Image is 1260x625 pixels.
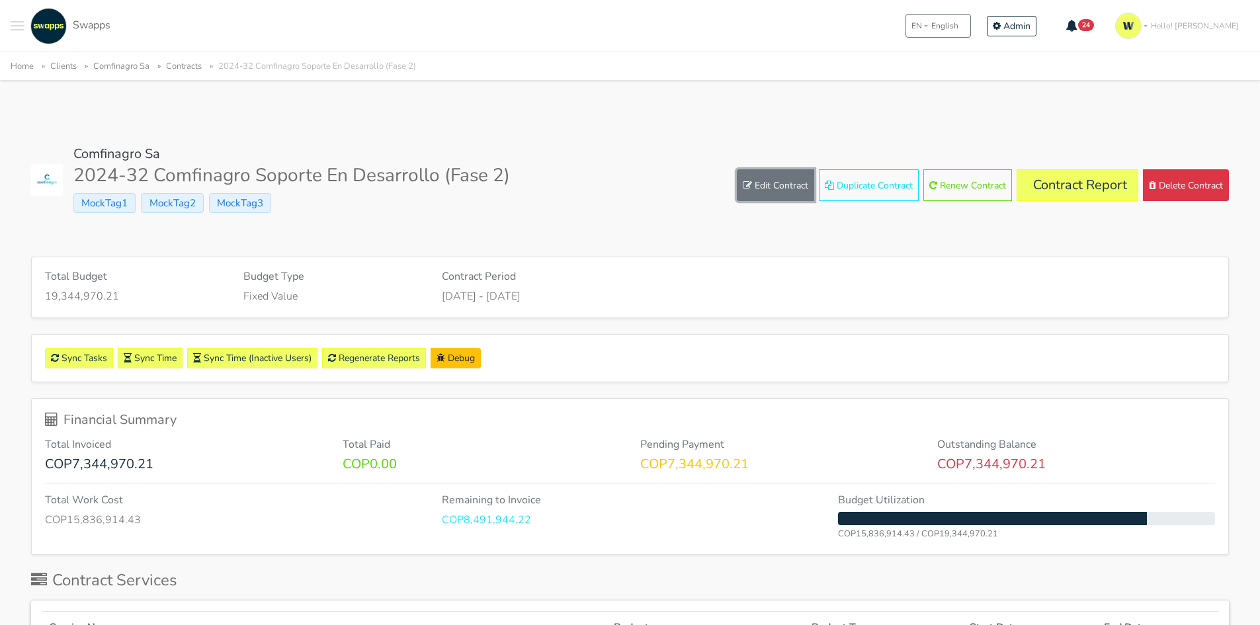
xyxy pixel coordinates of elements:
[166,60,202,72] a: Contracts
[737,169,814,201] a: Edit Contract
[905,14,971,38] button: ENEnglish
[73,165,510,187] h1: 2024-32 Comfinagro Soporte En Desarrollo (Fase 2)
[1078,19,1095,31] span: 24
[141,193,203,213] span: MockTag2
[937,438,1215,451] h6: Outstanding Balance
[640,456,918,472] p: COP7,344,970.21
[45,271,224,283] h6: Total Budget
[1151,20,1239,32] span: Hello! [PERSON_NAME]
[93,60,149,72] a: Comfinagro Sa
[209,193,271,213] span: MockTag3
[45,348,113,368] a: Sync Tasks
[204,59,416,74] li: 2024-32 Comfinagro Soporte En Desarrollo (Fase 2)
[322,348,426,368] a: Regenerate Reports
[442,271,819,283] h6: Contract Period
[931,20,958,32] span: English
[1017,169,1138,201] a: Contract Report
[27,8,110,44] a: Swapps
[45,494,422,507] h6: Total Work Cost
[1003,20,1030,32] span: Admin
[45,512,422,528] p: COP15,836,914.43
[243,271,422,283] h6: Budget Type
[442,512,819,528] p: COP8,491,944.22
[73,145,160,163] a: Comfinagro Sa
[45,288,224,304] p: 19,344,970.21
[11,8,24,44] button: Toggle navigation menu
[838,528,998,540] small: COP15,836,914.43 / COP19,344,970.21
[73,18,110,32] span: Swapps
[31,164,63,196] img: Comfinagro Sa
[640,438,918,451] h6: Pending Payment
[45,438,323,451] h6: Total Invoiced
[819,169,919,201] button: Duplicate Contract
[50,60,77,72] a: Clients
[1110,7,1249,44] a: Hello! [PERSON_NAME]
[30,8,67,44] img: swapps-linkedin-v2.jpg
[1143,169,1229,201] button: Delete Contract
[1115,13,1142,39] img: isotipo-3-3e143c57.png
[45,456,323,472] p: COP7,344,970.21
[987,16,1036,36] a: Admin
[1058,15,1103,37] button: 24
[187,348,317,368] button: Sync Time (Inactive Users)
[343,456,620,472] p: COP0.00
[442,494,819,507] h6: Remaining to Invoice
[11,60,34,72] a: Home
[838,494,1215,507] h6: Budget Utilization
[118,348,183,368] a: Sync Time
[431,348,481,368] a: Debug
[343,438,620,451] h6: Total Paid
[923,169,1012,201] button: Renew Contract
[243,288,422,304] p: Fixed Value
[937,456,1215,472] p: COP7,344,970.21
[442,288,819,304] p: [DATE] - [DATE]
[31,571,177,590] h2: Contract Services
[73,193,136,213] span: MockTag1
[45,412,1215,428] h5: Financial Summary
